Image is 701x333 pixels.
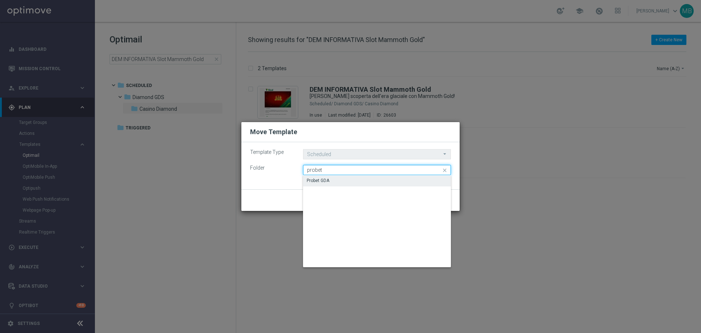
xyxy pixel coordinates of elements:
div: Probet GDA [307,177,329,184]
div: Press SPACE to select this row. [303,175,451,186]
label: Folder [245,165,298,171]
label: Template Type [245,149,298,155]
h2: Move Template [250,128,297,136]
i: arrow_drop_down [441,150,449,159]
input: Quick find [303,165,451,175]
i: close [441,165,449,175]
